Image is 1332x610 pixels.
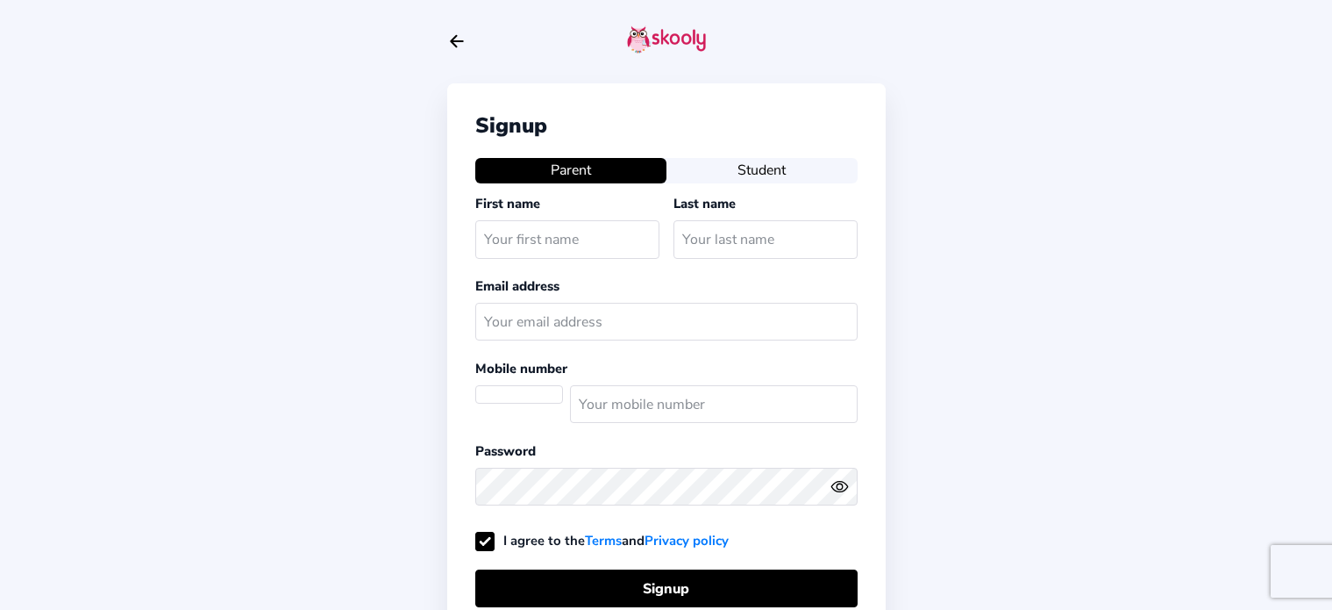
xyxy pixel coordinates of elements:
div: Signup [475,111,858,140]
ion-icon: eye outline [830,477,849,496]
input: Your last name [673,220,858,258]
input: Your first name [475,220,659,258]
button: Student [666,158,858,183]
label: Mobile number [475,360,567,377]
input: Your mobile number [570,385,858,423]
label: Last name [673,195,736,212]
label: First name [475,195,540,212]
button: Signup [475,570,858,607]
img: skooly-logo.png [627,25,706,54]
input: Your email address [475,303,858,341]
a: Privacy policy [645,532,729,549]
a: Terms [585,532,622,549]
button: eye outlineeye off outline [830,477,857,496]
button: arrow back outline [447,32,467,51]
label: Email address [475,277,559,295]
button: Parent [475,158,666,183]
label: Password [475,442,536,460]
label: I agree to the and [475,532,729,549]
